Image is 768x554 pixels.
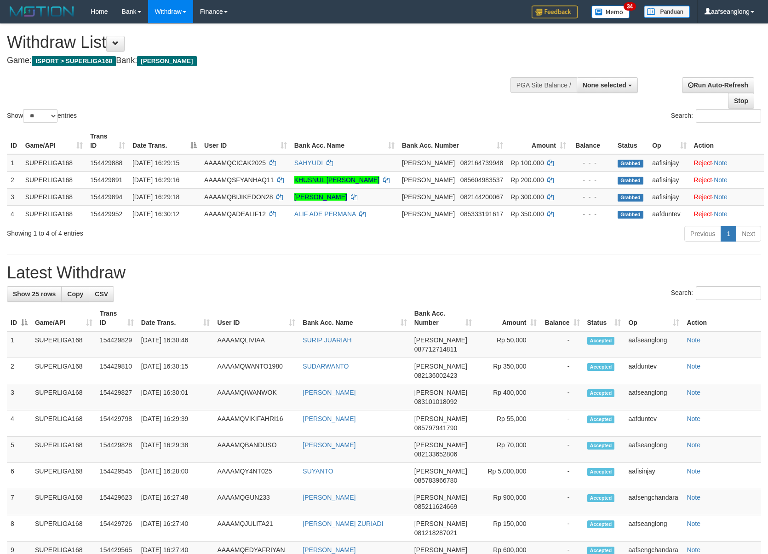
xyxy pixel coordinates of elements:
td: 4 [7,410,31,437]
th: Amount: activate to sort column ascending [507,128,570,154]
th: Bank Acc. Name: activate to sort column ascending [291,128,398,154]
span: 34 [624,2,636,11]
a: Note [714,176,728,184]
span: [DATE] 16:29:16 [132,176,179,184]
td: AAAAMQGUN233 [213,489,299,515]
img: Button%20Memo.svg [591,6,630,18]
span: Accepted [587,363,615,371]
th: Action [683,305,761,331]
td: [DATE] 16:29:38 [138,437,214,463]
td: 5 [7,437,31,463]
a: SUDARWANTO [303,363,349,370]
span: Copy 082133652806 to clipboard [414,450,457,458]
span: Accepted [587,389,615,397]
h1: Latest Withdraw [7,264,761,282]
td: aafisinjay [648,188,690,205]
span: 154429891 [90,176,122,184]
th: Op: activate to sort column ascending [648,128,690,154]
a: [PERSON_NAME] [294,193,347,201]
td: AAAAMQLIVIAA [213,331,299,358]
td: Rp 50,000 [476,331,540,358]
a: Note [687,494,700,501]
td: aafisinjay [648,171,690,188]
td: SUPERLIGA168 [31,384,96,410]
td: SUPERLIGA168 [31,410,96,437]
button: None selected [577,77,638,93]
span: [PERSON_NAME] [137,56,196,66]
th: Date Trans.: activate to sort column descending [129,128,201,154]
td: 154429828 [96,437,138,463]
a: 1 [721,226,736,242]
td: 6 [7,463,31,489]
td: SUPERLIGA168 [31,437,96,463]
td: 3 [7,384,31,410]
td: · [690,205,764,222]
td: aafseanglong [625,515,683,542]
img: MOTION_logo.png [7,5,77,18]
span: AAAAMQADEALIF12 [204,210,266,218]
td: AAAAMQVIKIFAHRI16 [213,410,299,437]
a: Previous [684,226,721,242]
td: SUPERLIGA168 [22,154,86,172]
span: Copy 082136002423 to clipboard [414,372,457,379]
a: Note [687,415,700,422]
span: Grabbed [618,211,643,219]
td: aafisinjay [648,154,690,172]
a: Show 25 rows [7,286,62,302]
a: Reject [694,176,712,184]
div: - - - [573,192,610,202]
div: - - - [573,158,610,167]
span: AAAAMQSFYANHAQ11 [204,176,274,184]
span: [PERSON_NAME] [414,520,467,527]
td: aafduntev [648,205,690,222]
a: KHUSNUL [PERSON_NAME] [294,176,379,184]
input: Search: [696,286,761,300]
td: 3 [7,188,22,205]
td: 154429798 [96,410,138,437]
td: aafseanglong [625,437,683,463]
td: 1 [7,154,22,172]
td: AAAAMQBANDUSO [213,437,299,463]
span: [DATE] 16:29:15 [132,159,179,167]
td: 154429623 [96,489,138,515]
label: Search: [671,109,761,123]
div: - - - [573,175,610,185]
a: Note [687,363,700,370]
span: [PERSON_NAME] [414,336,467,344]
span: Copy 085211624669 to clipboard [414,503,457,510]
a: Note [714,193,728,201]
th: Amount: activate to sort column ascending [476,305,540,331]
th: Status: activate to sort column ascending [584,305,625,331]
td: aafseanglong [625,384,683,410]
td: Rp 350,000 [476,358,540,384]
span: Accepted [587,468,615,476]
label: Search: [671,286,761,300]
th: ID: activate to sort column descending [7,305,31,331]
span: 154429952 [90,210,122,218]
th: User ID: activate to sort column ascending [201,128,291,154]
a: Next [736,226,761,242]
th: Balance [570,128,614,154]
td: [DATE] 16:30:46 [138,331,214,358]
span: None selected [583,81,626,89]
td: SUPERLIGA168 [31,358,96,384]
span: Accepted [587,442,615,450]
a: Note [687,467,700,475]
a: Note [687,441,700,449]
a: [PERSON_NAME] [303,389,355,396]
td: [DATE] 16:28:00 [138,463,214,489]
td: AAAAMQWANTO1980 [213,358,299,384]
th: Trans ID: activate to sort column ascending [96,305,138,331]
td: 2 [7,358,31,384]
span: [PERSON_NAME] [414,415,467,422]
span: Rp 200.000 [510,176,544,184]
span: Accepted [587,494,615,502]
a: Reject [694,159,712,167]
span: [PERSON_NAME] [414,441,467,449]
a: [PERSON_NAME] ZURIADI [303,520,383,527]
span: [PERSON_NAME] [414,546,467,554]
span: AAAAMQCICAK2025 [204,159,266,167]
td: Rp 900,000 [476,489,540,515]
td: - [540,515,584,542]
a: Note [714,210,728,218]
